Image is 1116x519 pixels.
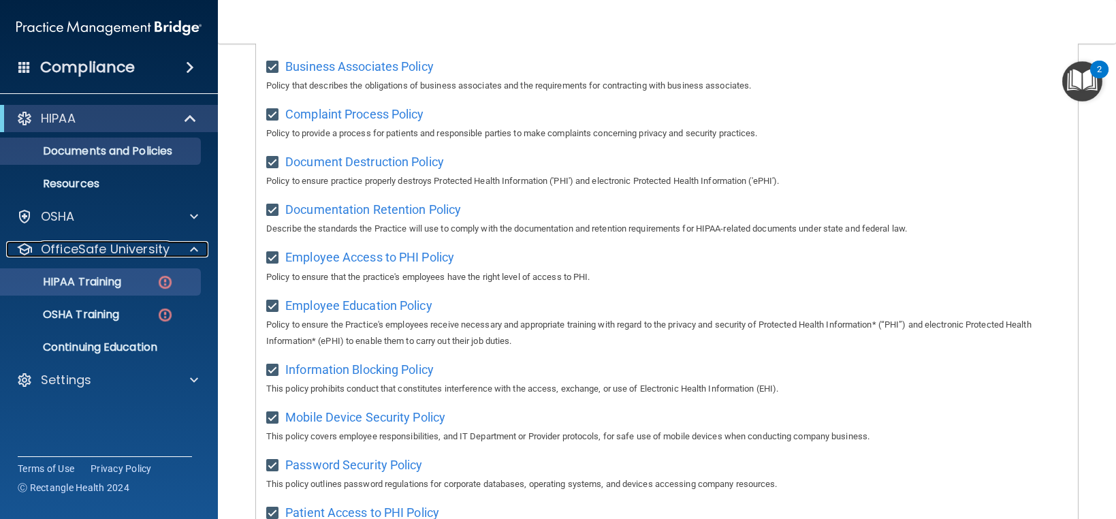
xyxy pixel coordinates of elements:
[157,306,174,324] img: danger-circle.6113f641.png
[9,144,195,158] p: Documents and Policies
[41,372,91,388] p: Settings
[285,362,434,377] span: Information Blocking Policy
[16,14,202,42] img: PMB logo
[91,462,152,475] a: Privacy Policy
[285,155,444,169] span: Document Destruction Policy
[41,208,75,225] p: OSHA
[16,372,198,388] a: Settings
[1097,69,1102,87] div: 2
[266,125,1068,142] p: Policy to provide a process for patients and responsible parties to make complaints concerning pr...
[285,202,461,217] span: Documentation Retention Policy
[9,308,119,321] p: OSHA Training
[266,428,1068,445] p: This policy covers employee responsibilities, and IT Department or Provider protocols, for safe u...
[266,78,1068,94] p: Policy that describes the obligations of business associates and the requirements for contracting...
[285,298,432,313] span: Employee Education Policy
[266,221,1068,237] p: Describe the standards the Practice will use to comply with the documentation and retention requi...
[16,208,198,225] a: OSHA
[41,110,76,127] p: HIPAA
[1062,61,1102,101] button: Open Resource Center, 2 new notifications
[40,58,135,77] h4: Compliance
[266,381,1068,397] p: This policy prohibits conduct that constitutes interference with the access, exchange, or use of ...
[157,274,174,291] img: danger-circle.6113f641.png
[285,107,424,121] span: Complaint Process Policy
[9,341,195,354] p: Continuing Education
[266,317,1068,349] p: Policy to ensure the Practice's employees receive necessary and appropriate training with regard ...
[41,241,170,257] p: OfficeSafe University
[9,275,121,289] p: HIPAA Training
[18,481,129,494] span: Ⓒ Rectangle Health 2024
[266,269,1068,285] p: Policy to ensure that the practice's employees have the right level of access to PHI.
[266,476,1068,492] p: This policy outlines password regulations for corporate databases, operating systems, and devices...
[18,462,74,475] a: Terms of Use
[266,173,1068,189] p: Policy to ensure practice properly destroys Protected Health Information ('PHI') and electronic P...
[285,410,445,424] span: Mobile Device Security Policy
[285,250,454,264] span: Employee Access to PHI Policy
[285,458,422,472] span: Password Security Policy
[9,177,195,191] p: Resources
[285,59,434,74] span: Business Associates Policy
[16,241,198,257] a: OfficeSafe University
[16,110,197,127] a: HIPAA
